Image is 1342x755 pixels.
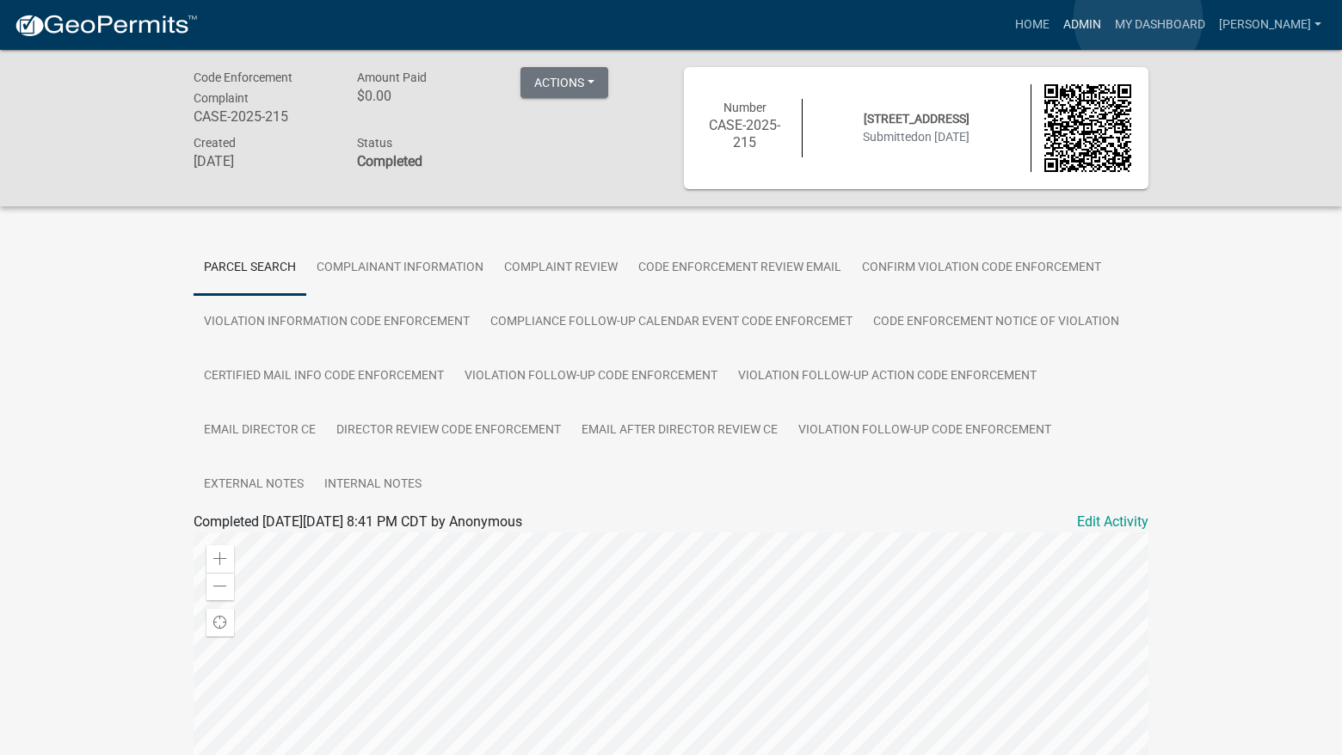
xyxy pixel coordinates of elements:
button: Actions [520,67,608,98]
a: Certified Mail Info Code Enforcement [194,349,454,404]
span: Code Enforcement Complaint [194,71,292,105]
a: Parcel search [194,241,306,296]
span: Number [723,101,766,114]
div: Zoom in [206,545,234,573]
span: Completed [DATE][DATE] 8:41 PM CDT by Anonymous [194,513,522,530]
img: QR code [1044,84,1132,172]
a: [PERSON_NAME] [1212,9,1328,41]
span: Status [357,136,392,150]
a: Email Director CE [194,403,326,458]
div: Zoom out [206,573,234,600]
a: Admin [1056,9,1108,41]
span: Amount Paid [357,71,427,84]
span: Submitted on [DATE] [863,130,970,144]
a: Director Review Code Enforcement [326,403,571,458]
a: Violation Follow-up Action Code Enforcement [728,349,1047,404]
a: Confirm Violation Code Enforcement [852,241,1111,296]
a: Compliance Follow-up Calendar Event Code Enforcemet [480,295,863,350]
a: Violation Follow-up Code Enforcement [788,403,1062,458]
a: Email after Director Review CE [571,403,788,458]
a: Violation Follow-up Code Enforcement [454,349,728,404]
a: Code Enforcement Notice of Violation [863,295,1130,350]
a: Internal Notes [314,457,432,513]
a: Code Enforcement Review Email [628,241,852,296]
div: Find my location [206,609,234,636]
h6: CASE-2025-215 [701,117,789,150]
h6: CASE-2025-215 [194,108,331,125]
strong: Completed [357,153,422,169]
span: [STREET_ADDRESS] [864,112,970,126]
a: Complaint Review [494,241,628,296]
a: Home [1008,9,1056,41]
span: Created [194,136,236,150]
a: Complainant Information [306,241,494,296]
a: Violation Information Code Enforcement [194,295,480,350]
a: My Dashboard [1108,9,1212,41]
h6: [DATE] [194,153,331,169]
h6: $0.00 [357,88,495,104]
a: Edit Activity [1077,512,1148,532]
a: External Notes [194,457,314,513]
